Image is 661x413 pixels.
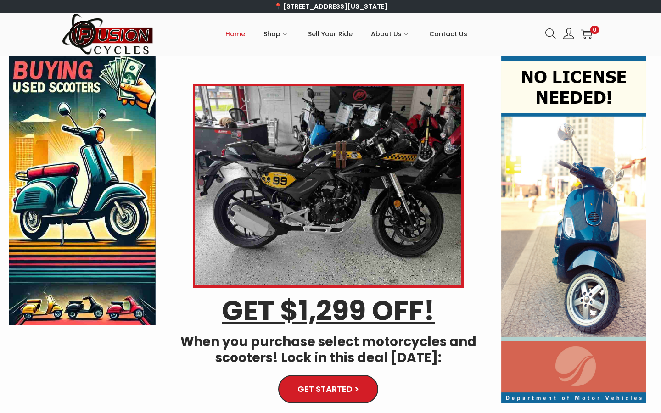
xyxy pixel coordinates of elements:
a: 📍 [STREET_ADDRESS][US_STATE] [274,2,387,11]
img: Woostify retina logo [62,13,154,56]
a: GET STARTED > [278,375,378,403]
span: GET STARTED > [297,385,359,393]
a: About Us [371,13,411,55]
nav: Primary navigation [154,13,538,55]
a: 0 [581,28,592,39]
a: Home [225,13,245,55]
u: GET $1,299 OFF! [222,291,435,330]
span: Sell Your Ride [308,22,353,45]
h4: When you purchase select motorcycles and scooters! Lock in this deal [DATE]: [170,334,487,366]
a: Sell Your Ride [308,13,353,55]
span: Home [225,22,245,45]
a: Contact Us [429,13,467,55]
span: About Us [371,22,402,45]
span: Shop [263,22,280,45]
a: Shop [263,13,290,55]
span: Contact Us [429,22,467,45]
